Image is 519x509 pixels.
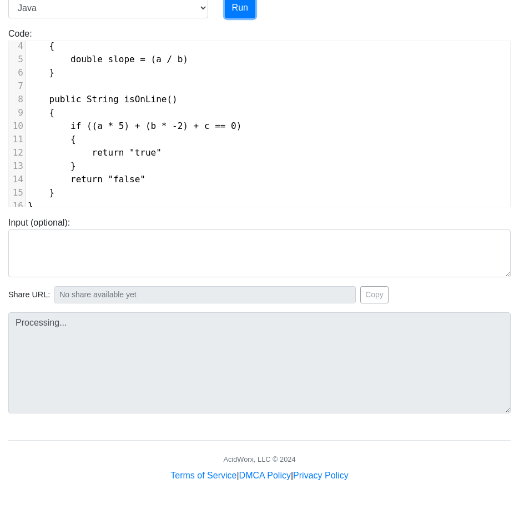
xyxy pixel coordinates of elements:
div: 6 [9,66,25,79]
span: { [28,41,54,51]
span: { [28,134,76,144]
a: DMCA Policy [239,471,291,480]
div: 8 [9,93,25,106]
div: 7 [9,79,25,93]
div: 13 [9,159,25,173]
div: 5 [9,53,25,66]
a: Privacy Policy [293,471,349,480]
span: double slope = (a / b) [28,54,188,64]
a: Terms of Service [170,471,236,480]
div: 16 [9,199,25,213]
span: Share URL: [8,289,50,301]
div: 14 [9,173,25,186]
input: No share available yet [54,286,356,303]
div: 4 [9,39,25,53]
span: } [28,201,33,211]
button: Copy [360,286,389,303]
div: AcidWorx, LLC © 2024 [223,454,295,465]
span: } [28,187,54,198]
div: 10 [9,119,25,133]
span: if ((a * 5) + (b * -2) + c == 0) [28,121,241,131]
div: 12 [9,146,25,159]
span: { [28,107,54,118]
span: } [28,161,76,171]
span: return "true" [28,147,162,158]
span: } [28,67,54,78]
div: 11 [9,133,25,146]
div: 15 [9,186,25,199]
span: return "false" [28,174,145,184]
div: 9 [9,106,25,119]
span: public String isOnLine() [28,94,178,104]
div: | | [170,469,348,482]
